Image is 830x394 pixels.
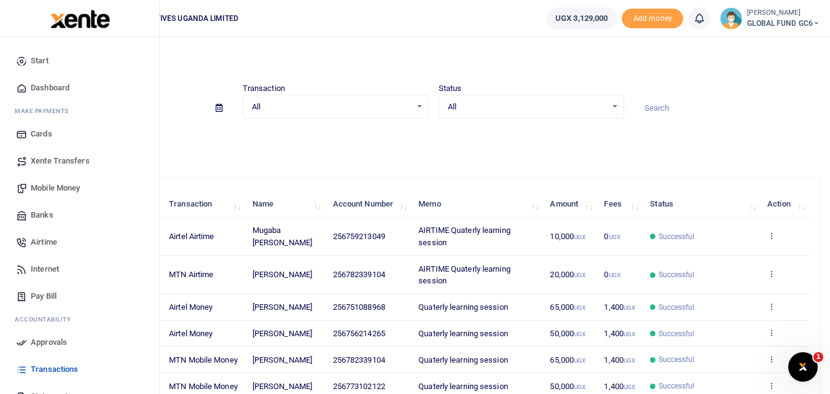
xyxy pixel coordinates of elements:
small: UGX [624,357,635,364]
span: Airtel Money [169,329,213,338]
span: ake Payments [21,106,69,116]
span: Successful [659,328,695,339]
th: Status: activate to sort column ascending [643,191,761,218]
span: 65,000 [550,355,585,364]
span: Approvals [31,336,67,349]
small: UGX [574,357,585,364]
span: Quaterly learning session [418,329,508,338]
span: MTN Mobile Money [169,355,238,364]
img: profile-user [720,7,742,30]
a: Internet [10,256,149,283]
span: All [252,101,411,113]
span: [PERSON_NAME] [253,382,312,391]
span: 1,400 [604,382,635,391]
li: Ac [10,310,149,329]
a: Mobile Money [10,175,149,202]
a: Add money [622,13,683,22]
small: [PERSON_NAME] [747,8,820,18]
span: Banks [31,209,53,221]
span: Airtime [31,236,57,248]
small: UGX [609,272,621,278]
span: Xente Transfers [31,155,90,167]
small: UGX [574,272,585,278]
span: 50,000 [550,329,585,338]
span: 20,000 [550,270,585,279]
span: 256751088968 [333,302,385,312]
span: Successful [659,269,695,280]
small: UGX [609,234,621,240]
a: Approvals [10,329,149,356]
p: Download [47,133,820,146]
th: Fees: activate to sort column ascending [597,191,643,218]
th: Name: activate to sort column ascending [246,191,326,218]
span: Successful [659,231,695,242]
a: Banks [10,202,149,229]
span: 1 [813,352,823,362]
small: UGX [574,384,585,390]
span: Pay Bill [31,290,57,302]
span: Mobile Money [31,182,80,194]
a: Cards [10,120,149,148]
span: 256756214265 [333,329,385,338]
span: [PERSON_NAME] [253,270,312,279]
span: Quaterly learning session [418,355,508,364]
li: Wallet ballance [541,7,622,30]
span: UGX 3,129,000 [555,12,608,25]
span: GLOBAL FUND GC6 [747,18,820,29]
span: MTN Airtime [169,270,213,279]
span: 1,400 [604,302,635,312]
span: AIRTIME Quaterly learning session [418,264,511,286]
span: 256782339104 [333,355,385,364]
small: UGX [624,331,635,337]
li: M [10,101,149,120]
a: profile-user [PERSON_NAME] GLOBAL FUND GC6 [720,7,820,30]
span: All [448,101,607,113]
small: UGX [624,384,635,390]
span: MTN Mobile Money [169,382,238,391]
span: [PERSON_NAME] [253,302,312,312]
a: UGX 3,129,000 [546,7,617,30]
input: Search [634,98,820,119]
span: Successful [659,380,695,392]
a: Transactions [10,356,149,383]
span: 65,000 [550,302,585,312]
label: Transaction [243,82,285,95]
span: Internet [31,263,59,275]
span: Dashboard [31,82,69,94]
th: Amount: activate to sort column ascending [543,191,597,218]
span: 256782339104 [333,270,385,279]
span: [PERSON_NAME] [253,329,312,338]
span: Airtel Money [169,302,213,312]
h4: Transactions [47,53,820,66]
span: 10,000 [550,232,585,241]
span: Cards [31,128,52,140]
span: Mugaba [PERSON_NAME] [253,226,312,247]
span: Successful [659,302,695,313]
span: Quaterly learning session [418,302,508,312]
small: UGX [624,304,635,311]
span: [PERSON_NAME] [253,355,312,364]
th: Memo: activate to sort column ascending [412,191,543,218]
a: Start [10,47,149,74]
label: Status [439,82,462,95]
span: Start [31,55,49,67]
th: Account Number: activate to sort column ascending [326,191,412,218]
li: Toup your wallet [622,9,683,29]
small: UGX [574,304,585,311]
a: logo-small logo-large logo-large [49,14,110,23]
span: Airtel Airtime [169,232,214,241]
a: Dashboard [10,74,149,101]
iframe: Intercom live chat [788,352,818,382]
img: logo-large [50,10,110,28]
th: Action: activate to sort column ascending [761,191,810,218]
span: 256759213049 [333,232,385,241]
span: 1,400 [604,329,635,338]
span: AIRTIME Quaterly learning session [418,226,511,247]
th: Transaction: activate to sort column ascending [162,191,246,218]
span: 1,400 [604,355,635,364]
span: Add money [622,9,683,29]
span: countability [24,315,71,324]
a: Airtime [10,229,149,256]
span: 0 [604,270,620,279]
span: 50,000 [550,382,585,391]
